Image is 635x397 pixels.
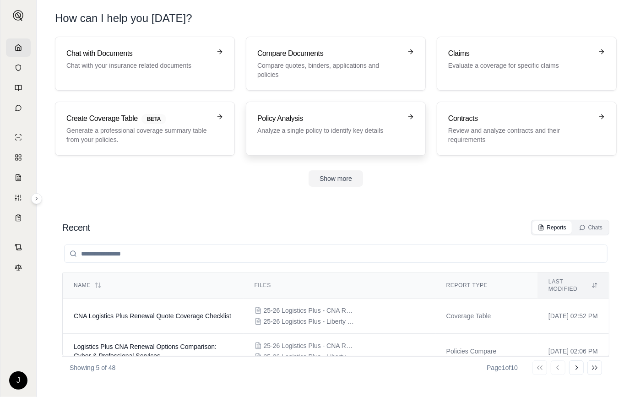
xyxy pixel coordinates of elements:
a: Legal Search Engine [6,258,31,277]
p: Analyze a single policy to identify key details [257,126,402,135]
th: Files [244,272,435,299]
a: Prompt Library [6,79,31,97]
a: Chat with DocumentsChat with your insurance related documents [55,37,235,91]
span: BETA [141,114,166,124]
p: Evaluate a coverage for specific claims [448,61,592,70]
div: Reports [538,224,566,231]
a: Contract Analysis [6,238,31,256]
p: Chat with your insurance related documents [66,61,211,70]
span: 25-26 Logistics Plus - CNA Renewal Quote.pdf [264,306,355,315]
span: 25-26 Logistics Plus - Liberty Quote.pdf [264,352,355,361]
p: Showing 5 of 48 [70,363,115,372]
div: Last modified [548,278,598,293]
td: [DATE] 02:06 PM [537,334,609,369]
span: Logistics Plus CNA Renewal Options Comparison: Cyber & Professional Services [74,343,217,359]
p: Generate a professional coverage summary table from your policies. [66,126,211,144]
img: Expand sidebar [13,10,24,21]
td: [DATE] 02:52 PM [537,299,609,334]
button: Reports [532,221,572,234]
span: 25-26 Logistics Plus - CNA Renewal Quote.pdf [264,341,355,350]
div: J [9,371,27,390]
h3: Create Coverage Table [66,113,211,124]
td: Coverage Table [435,299,537,334]
a: Documents Vault [6,59,31,77]
a: Chat [6,99,31,117]
h3: Compare Documents [257,48,402,59]
div: Name [74,282,233,289]
h3: Contracts [448,113,592,124]
p: Compare quotes, binders, applications and policies [257,61,402,79]
a: ContractsReview and analyze contracts and their requirements [437,102,617,156]
a: Claim Coverage [6,169,31,187]
a: ClaimsEvaluate a coverage for specific claims [437,37,617,91]
td: Policies Compare [435,334,537,369]
h2: Recent [62,221,90,234]
a: Coverage Table [6,209,31,227]
a: Policy AnalysisAnalyze a single policy to identify key details [246,102,426,156]
button: Show more [309,170,363,187]
a: Compare DocumentsCompare quotes, binders, applications and policies [246,37,426,91]
h3: Claims [448,48,592,59]
button: Chats [574,221,608,234]
a: Home [6,38,31,57]
a: Single Policy [6,128,31,147]
a: Create Coverage TableBETAGenerate a professional coverage summary table from your policies. [55,102,235,156]
h3: Policy Analysis [257,113,402,124]
h1: How can I help you [DATE]? [55,11,617,26]
h3: Chat with Documents [66,48,211,59]
p: Review and analyze contracts and their requirements [448,126,592,144]
a: Custom Report [6,189,31,207]
span: CNA Logistics Plus Renewal Quote Coverage Checklist [74,312,231,320]
div: Page 1 of 10 [487,363,518,372]
th: Report Type [435,272,537,299]
span: 25-26 Logistics Plus - Liberty Quote.pdf [264,317,355,326]
div: Chats [579,224,602,231]
a: Policy Comparisons [6,148,31,167]
button: Expand sidebar [31,193,42,204]
button: Expand sidebar [9,6,27,25]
